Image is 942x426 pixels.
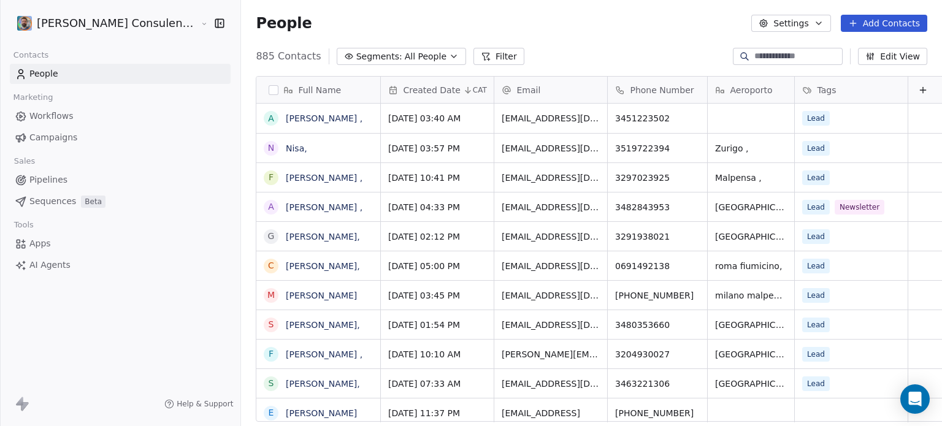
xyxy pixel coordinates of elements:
[615,378,700,390] span: 3463221306
[802,141,830,156] span: Lead
[802,200,830,215] span: Lead
[502,230,600,243] span: [EMAIL_ADDRESS][DOMAIN_NAME]
[502,142,600,154] span: [EMAIL_ADDRESS][DOMAIN_NAME]
[502,319,600,331] span: [EMAIL_ADDRESS][DOMAIN_NAME]
[405,50,446,63] span: All People
[10,234,231,254] a: Apps
[502,289,600,302] span: [EMAIL_ADDRESS][DOMAIN_NAME]
[269,406,274,419] div: E
[137,72,204,80] div: Keyword (traffico)
[286,291,357,300] a: [PERSON_NAME]
[10,127,231,148] a: Campaigns
[8,46,54,64] span: Contacts
[269,318,274,331] div: S
[286,379,360,389] a: [PERSON_NAME],
[29,259,71,272] span: AI Agents
[164,399,233,409] a: Help & Support
[615,289,700,302] span: [PHONE_NUMBER]
[388,378,486,390] span: [DATE] 07:33 AM
[177,399,233,409] span: Help & Support
[708,77,794,103] div: Aeroporto
[516,84,540,96] span: Email
[502,201,600,213] span: [EMAIL_ADDRESS][DOMAIN_NAME]
[841,15,927,32] button: Add Contacts
[29,195,76,208] span: Sequences
[817,84,836,96] span: Tags
[286,320,360,330] a: [PERSON_NAME],
[388,201,486,213] span: [DATE] 04:33 PM
[51,71,61,81] img: tab_domain_overview_orange.svg
[388,289,486,302] span: [DATE] 03:45 PM
[615,230,700,243] span: 3291938021
[8,88,58,107] span: Marketing
[715,289,787,302] span: milano malpensa,
[608,77,707,103] div: Phone Number
[256,104,381,422] div: grid
[29,237,51,250] span: Apps
[20,32,29,42] img: website_grey.svg
[286,113,362,123] a: [PERSON_NAME] ,
[286,349,362,359] a: [PERSON_NAME] ,
[715,348,787,360] span: [GEOGRAPHIC_DATA] ,
[502,407,600,419] span: [EMAIL_ADDRESS]
[29,131,77,144] span: Campaigns
[715,201,787,213] span: [GEOGRAPHIC_DATA] ,
[17,16,32,31] img: Progetto%20senza%20titolo.png
[9,152,40,170] span: Sales
[29,110,74,123] span: Workflows
[615,142,700,154] span: 3519722394
[615,260,700,272] span: 0691492138
[715,319,787,331] span: [GEOGRAPHIC_DATA],
[802,318,830,332] span: Lead
[123,71,133,81] img: tab_keywords_by_traffic_grey.svg
[37,15,197,31] span: [PERSON_NAME] Consulente viaggi Maldive
[269,112,275,125] div: A
[269,348,274,360] div: F
[802,376,830,391] span: Lead
[494,77,607,103] div: Email
[502,348,600,360] span: [PERSON_NAME][EMAIL_ADDRESS][DOMAIN_NAME]
[268,230,275,243] div: g
[381,77,494,103] div: Created DateCAT
[32,32,137,42] div: Dominio: [DOMAIN_NAME]
[269,377,274,390] div: S
[388,142,486,154] span: [DATE] 03:57 PM
[802,229,830,244] span: Lead
[10,106,231,126] a: Workflows
[268,142,274,154] div: N
[403,84,460,96] span: Created Date
[802,170,830,185] span: Lead
[615,201,700,213] span: 3482843953
[715,172,787,184] span: Malpensa ,
[715,260,787,272] span: roma fiumicino,
[286,202,362,212] a: [PERSON_NAME] ,
[388,112,486,124] span: [DATE] 03:40 AM
[269,259,275,272] div: c
[10,170,231,190] a: Pipelines
[10,191,231,211] a: SequencesBeta
[15,13,191,34] button: [PERSON_NAME] Consulente viaggi Maldive
[29,173,67,186] span: Pipelines
[286,261,360,271] a: [PERSON_NAME],
[715,230,787,243] span: [GEOGRAPHIC_DATA],
[286,173,362,183] a: [PERSON_NAME] ,
[267,289,275,302] div: M
[502,172,600,184] span: [EMAIL_ADDRESS][DOMAIN_NAME]
[615,172,700,184] span: 3297023925
[802,259,830,273] span: Lead
[388,319,486,331] span: [DATE] 01:54 PM
[715,378,787,390] span: [GEOGRAPHIC_DATA], [GEOGRAPHIC_DATA], [GEOGRAPHIC_DATA], [GEOGRAPHIC_DATA], [GEOGRAPHIC_DATA],
[10,64,231,84] a: People
[286,143,307,153] a: Nisa,
[356,50,402,63] span: Segments:
[802,347,830,362] span: Lead
[900,384,930,414] div: Open Intercom Messenger
[256,77,380,103] div: Full Name
[256,49,321,64] span: 885 Contacts
[473,48,524,65] button: Filter
[388,260,486,272] span: [DATE] 05:00 PM
[802,288,830,303] span: Lead
[715,142,787,154] span: Zurigo ,
[802,111,830,126] span: Lead
[388,172,486,184] span: [DATE] 10:41 PM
